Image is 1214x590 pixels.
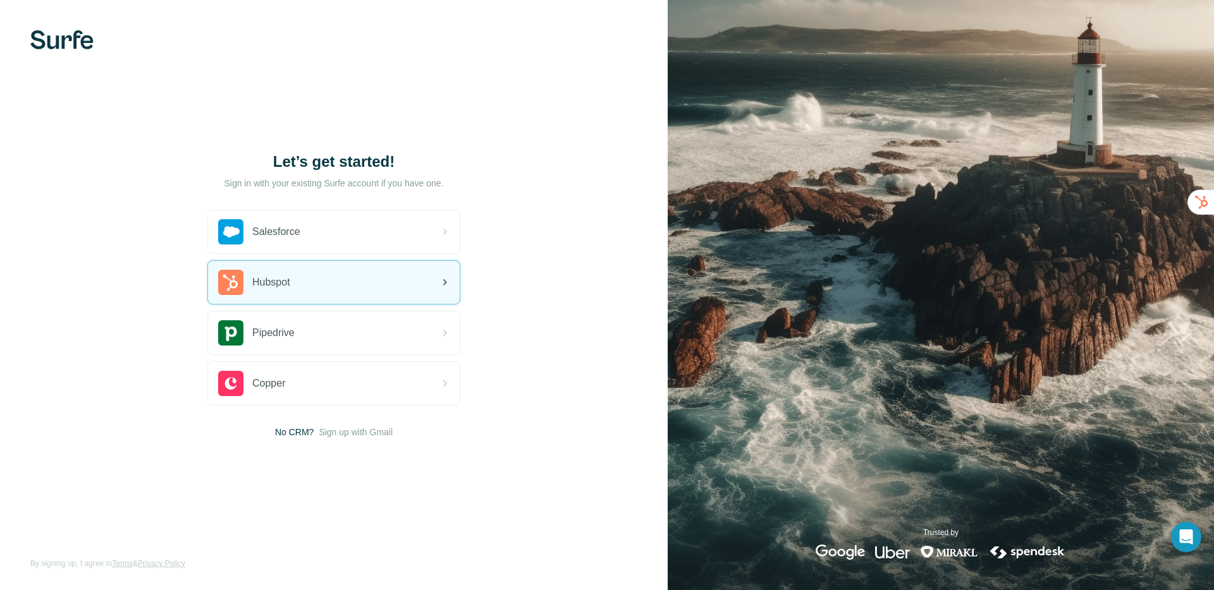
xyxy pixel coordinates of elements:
img: salesforce's logo [218,219,243,244]
img: hubspot's logo [218,270,243,295]
img: spendesk's logo [988,545,1067,560]
a: Privacy Policy [138,559,185,568]
span: Copper [252,376,285,391]
span: By signing up, I agree to & [30,558,185,569]
span: Hubspot [252,275,290,290]
img: copper's logo [218,371,243,396]
h1: Let’s get started! [207,152,460,172]
span: Salesforce [252,224,300,239]
span: Pipedrive [252,325,295,340]
img: mirakl's logo [920,545,978,560]
p: Sign in with your existing Surfe account if you have one. [224,177,443,190]
button: Sign up with Gmail [319,426,393,438]
div: Open Intercom Messenger [1171,522,1201,552]
img: Surfe's logo [30,30,94,49]
img: uber's logo [875,545,910,560]
p: Trusted by [923,527,959,538]
span: No CRM? [275,426,314,438]
img: pipedrive's logo [218,320,243,346]
img: google's logo [816,545,865,560]
a: Terms [112,559,133,568]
